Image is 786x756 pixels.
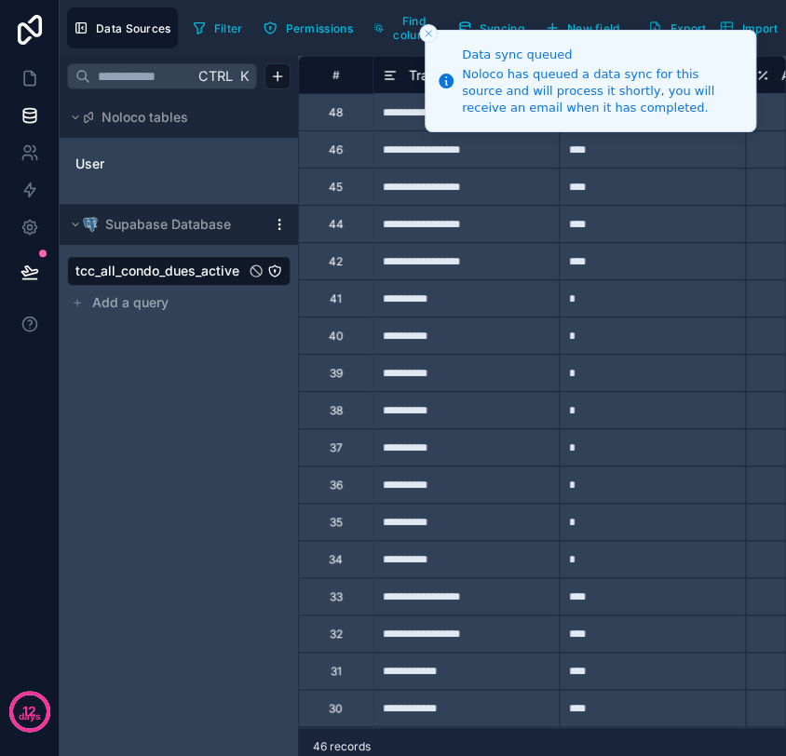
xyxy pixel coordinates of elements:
span: K [237,70,251,83]
a: Permissions [256,14,366,42]
span: Transactionnumber * [409,66,533,85]
a: User [75,155,226,173]
div: 45 [329,180,343,195]
p: days [19,709,41,724]
div: 36 [330,478,343,493]
div: 46 [329,142,343,157]
span: Filter [214,21,243,35]
button: Close toast [419,24,438,43]
div: 34 [329,552,343,567]
div: 39 [330,366,343,381]
div: Noloco has queued a data sync for this source and will process it shortly, you will receive an em... [462,66,740,117]
span: Data Sources [96,21,171,35]
p: 12 [22,702,36,721]
div: 38 [330,403,343,418]
div: 31 [331,664,342,679]
button: Filter [185,14,250,42]
button: Find column [367,7,443,48]
div: 41 [330,291,342,306]
div: 44 [329,217,344,232]
span: Permissions [285,21,352,35]
button: Postgres logoSupabase Database [67,211,264,237]
button: New field [538,14,627,42]
span: 46 records [313,739,371,754]
span: User [75,155,104,173]
div: User [67,149,291,179]
div: 40 [329,329,344,344]
button: Noloco tables [67,104,279,130]
div: # [313,68,359,82]
img: Postgres logo [83,217,98,232]
button: Permissions [256,14,359,42]
div: 35 [330,515,343,530]
a: Syncing [451,14,538,42]
span: tcc_all_condo_dues_active [75,262,239,280]
div: 33 [330,589,343,604]
div: 42 [329,254,343,269]
button: Add a query [67,290,291,316]
button: Import [712,7,784,48]
button: Export [641,7,712,48]
div: 32 [330,627,343,641]
button: Data Sources [67,7,178,48]
div: 48 [329,105,343,120]
div: 37 [330,440,343,455]
span: Find column [391,14,437,42]
span: Ctrl [196,64,235,88]
div: 30 [329,701,343,716]
a: tcc_all_condo_dues_active [75,262,245,280]
span: Add a query [92,293,169,312]
span: Noloco tables [102,108,188,127]
span: Supabase Database [105,215,231,234]
div: tcc_all_condo_dues_active [67,256,291,286]
span: Import [741,21,778,35]
div: Data sync queued [462,46,740,64]
button: Syncing [451,14,531,42]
